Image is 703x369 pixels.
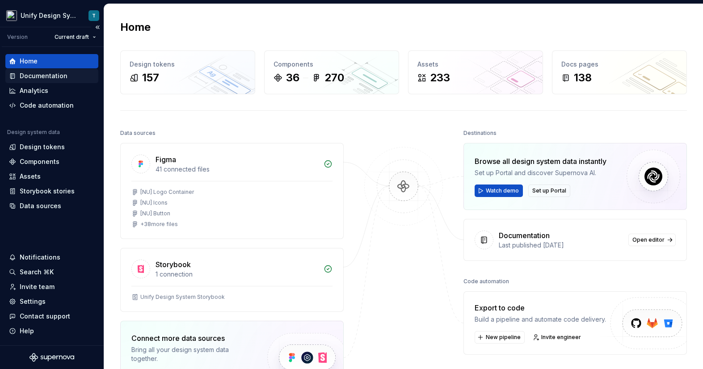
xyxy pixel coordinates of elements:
[5,324,98,338] button: Help
[20,253,60,262] div: Notifications
[156,270,318,279] div: 1 connection
[5,309,98,323] button: Contact support
[156,259,191,270] div: Storybook
[55,34,89,41] span: Current draft
[29,353,74,362] svg: Supernova Logo
[20,172,41,181] div: Assets
[91,21,104,34] button: Collapse sidebar
[20,201,61,210] div: Data sources
[475,331,525,344] button: New pipeline
[324,71,344,85] div: 270
[131,333,252,344] div: Connect more data sources
[475,184,523,197] button: Watch demo
[5,69,98,83] a: Documentation
[156,154,176,165] div: Figma
[6,10,17,21] img: 9fdcaa03-8f0a-443d-a87d-0c72d3ba2d5b.png
[142,71,159,85] div: 157
[632,236,665,243] span: Open editor
[140,199,168,206] div: [NU] Icons
[5,169,98,184] a: Assets
[463,275,509,288] div: Code automation
[475,168,606,177] div: Set up Portal and discover Supernova AI.
[7,34,28,41] div: Version
[530,331,585,344] a: Invite engineer
[274,60,390,69] div: Components
[475,302,606,313] div: Export to code
[20,86,48,95] div: Analytics
[140,221,178,228] div: + 38 more files
[156,165,318,174] div: 41 connected files
[20,327,34,335] div: Help
[5,280,98,294] a: Invite team
[51,31,100,43] button: Current draft
[5,155,98,169] a: Components
[21,11,78,20] div: Unify Design System
[20,157,59,166] div: Components
[5,140,98,154] a: Design tokens
[5,54,98,68] a: Home
[130,60,246,69] div: Design tokens
[430,71,450,85] div: 233
[561,60,678,69] div: Docs pages
[20,143,65,151] div: Design tokens
[20,312,70,321] div: Contact support
[120,50,255,94] a: Design tokens157
[7,129,60,136] div: Design system data
[552,50,687,94] a: Docs pages138
[286,71,299,85] div: 36
[5,84,98,98] a: Analytics
[92,12,96,19] div: T
[20,101,74,110] div: Code automation
[628,234,676,246] a: Open editor
[528,184,570,197] button: Set up Portal
[408,50,543,94] a: Assets233
[120,143,344,239] a: Figma41 connected files[NU] Logo Container[NU] Icons[NU] Button+38more files
[574,71,592,85] div: 138
[486,187,519,194] span: Watch demo
[20,282,55,291] div: Invite team
[20,297,46,306] div: Settings
[20,71,67,80] div: Documentation
[120,248,344,312] a: Storybook1 connectionUnify Design System Storybook
[264,50,399,94] a: Components36270
[499,230,550,241] div: Documentation
[5,294,98,309] a: Settings
[20,57,38,66] div: Home
[486,334,521,341] span: New pipeline
[499,241,623,250] div: Last published [DATE]
[2,6,102,25] button: Unify Design SystemT
[532,187,566,194] span: Set up Portal
[463,127,497,139] div: Destinations
[20,268,54,277] div: Search ⌘K
[475,315,606,324] div: Build a pipeline and automate code delivery.
[120,127,156,139] div: Data sources
[140,189,194,196] div: [NU] Logo Container
[5,98,98,113] a: Code automation
[5,265,98,279] button: Search ⌘K
[417,60,534,69] div: Assets
[5,199,98,213] a: Data sources
[541,334,581,341] span: Invite engineer
[120,20,151,34] h2: Home
[5,250,98,264] button: Notifications
[5,184,98,198] a: Storybook stories
[20,187,75,196] div: Storybook stories
[140,294,225,301] div: Unify Design System Storybook
[131,345,252,363] div: Bring all your design system data together.
[475,156,606,167] div: Browse all design system data instantly
[140,210,170,217] div: [NU] Button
